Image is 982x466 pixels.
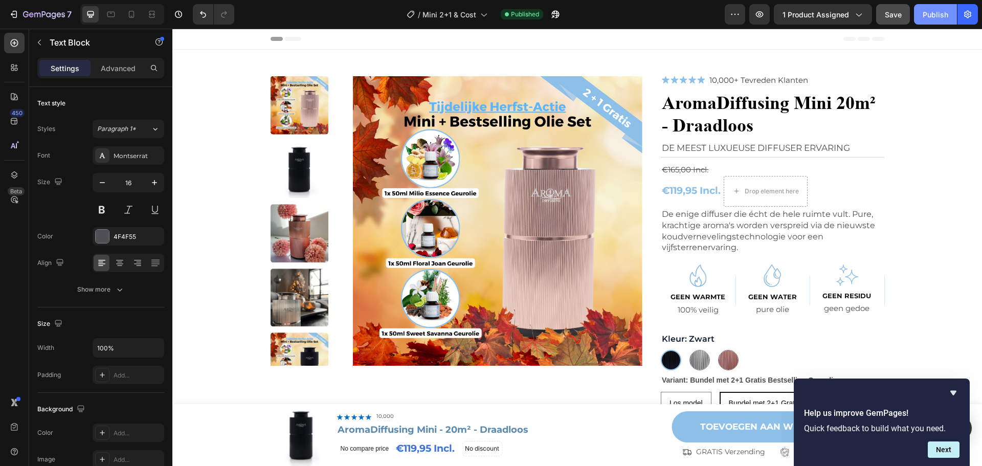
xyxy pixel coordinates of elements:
[37,455,55,464] div: Image
[114,232,162,241] div: 4F4F55
[556,370,694,379] span: Bundel met 2+1 Gratis Bestselling Geurolie
[637,261,712,274] h6: Geen residu
[97,124,136,134] span: Paragraph 1*
[37,99,65,108] div: Text style
[914,4,957,25] button: Publish
[37,280,164,299] button: Show more
[663,236,686,257] img: gempages_554213814434792698-51ed21db-1200-42ac-b014-94d8206802ba.webp
[488,304,543,317] legend: Kleur: Zwart
[564,275,637,286] p: pure olie
[572,159,627,167] div: Drop element here
[50,36,137,49] p: Text Block
[500,383,712,414] a: TOEVOEGEN AAN WINKELWAGEN
[204,385,221,391] p: 10,000
[37,256,66,270] div: Align
[222,410,283,430] div: €119,95 Incl.
[51,63,79,74] p: Settings
[114,151,162,161] div: Montserrat
[37,317,64,331] div: Size
[168,417,217,423] p: No compare price
[783,9,849,20] span: 1 product assigned
[563,262,638,275] h6: GEEN WATER
[804,407,959,419] h2: Help us improve GemPages!
[511,10,539,19] span: Published
[638,274,711,285] p: geen gedoe
[537,46,636,58] p: 10,000+ Tevreden Klanten
[37,232,53,241] div: Color
[488,262,563,275] h6: Geen warmte
[528,392,684,405] p: TOEVOEGEN AAN WINKELWAGEN
[172,29,982,466] iframe: Design area
[164,395,496,408] h1: AromaDiffusing Mini - 20m² - Draadloos
[37,175,64,189] div: Size
[885,10,902,19] span: Save
[621,418,700,429] p: GRATIS 1 jaar garantie
[193,4,234,25] div: Undo/Redo
[489,114,711,125] p: De meest luxueuse diffuser Ervaring
[591,236,609,258] img: gempages_554213814434792698-b86776e4-dac7-406a-bc1c-c7f3a0d34ba5.webp
[923,9,948,20] div: Publish
[98,175,156,233] img: Geurmachine Mini Draadloos (tot 20m²) - Geurmachine Mini Draadloos (tot 20m²) - AromaDiffusing
[4,4,76,25] button: 7
[928,441,959,458] button: Next question
[489,180,711,225] p: De enige diffuser die écht de hele ruimte vult. Pure, krachtige aroma's worden verspreid via de n...
[37,343,54,352] div: Width
[77,284,125,295] div: Show more
[37,124,55,134] div: Styles
[488,62,712,109] h3: AromaDiffusing Mini 20m² - Draadloos
[418,9,420,20] span: /
[524,418,593,429] p: GRATIS Verzending
[98,240,156,298] img: Geurmachine Mini Draadloos (tot 20m²) - Geurmachine Mini Draadloos (tot 20m²) - AromaDiffusing
[774,4,872,25] button: 1 product assigned
[101,63,136,74] p: Advanced
[37,151,50,160] div: Font
[114,371,162,380] div: Add...
[67,8,72,20] p: 7
[497,370,530,379] span: Los model
[114,455,162,464] div: Add...
[98,112,156,169] img: Geurmachine Mini Draadloos (tot 20m²) - Geurmachine Mini Draadloos (tot 20m²) - AromaDiffusing
[10,109,25,117] div: 450
[876,4,910,25] button: Save
[422,9,476,20] span: Mini 2+1 & Cost
[293,415,327,425] p: No discount
[804,387,959,458] div: Help us improve GemPages!
[804,424,959,433] p: Quick feedback to build what you need.
[517,236,534,258] img: gempages_554213814434792698-37cdeed1-b1bd-442c-b78c-1e4393352163.webp
[947,387,959,399] button: Hide survey
[489,276,562,286] p: 100% veilig
[37,370,61,380] div: Padding
[488,135,712,147] div: €165,00 Incl.
[488,344,666,359] legend: Variant: Bundel met 2+1 Gratis Bestselling Geurolie
[37,428,53,437] div: Color
[488,47,534,56] img: gempages_554213814434792698-c85ad435-6651-4448-9d5c-1511d8dc058d.svg
[93,339,164,357] input: Auto
[114,429,162,438] div: Add...
[37,403,87,416] div: Background
[93,120,164,138] button: Paragraph 1*
[8,187,25,195] div: Beta
[488,156,549,169] div: €119,95 Incl.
